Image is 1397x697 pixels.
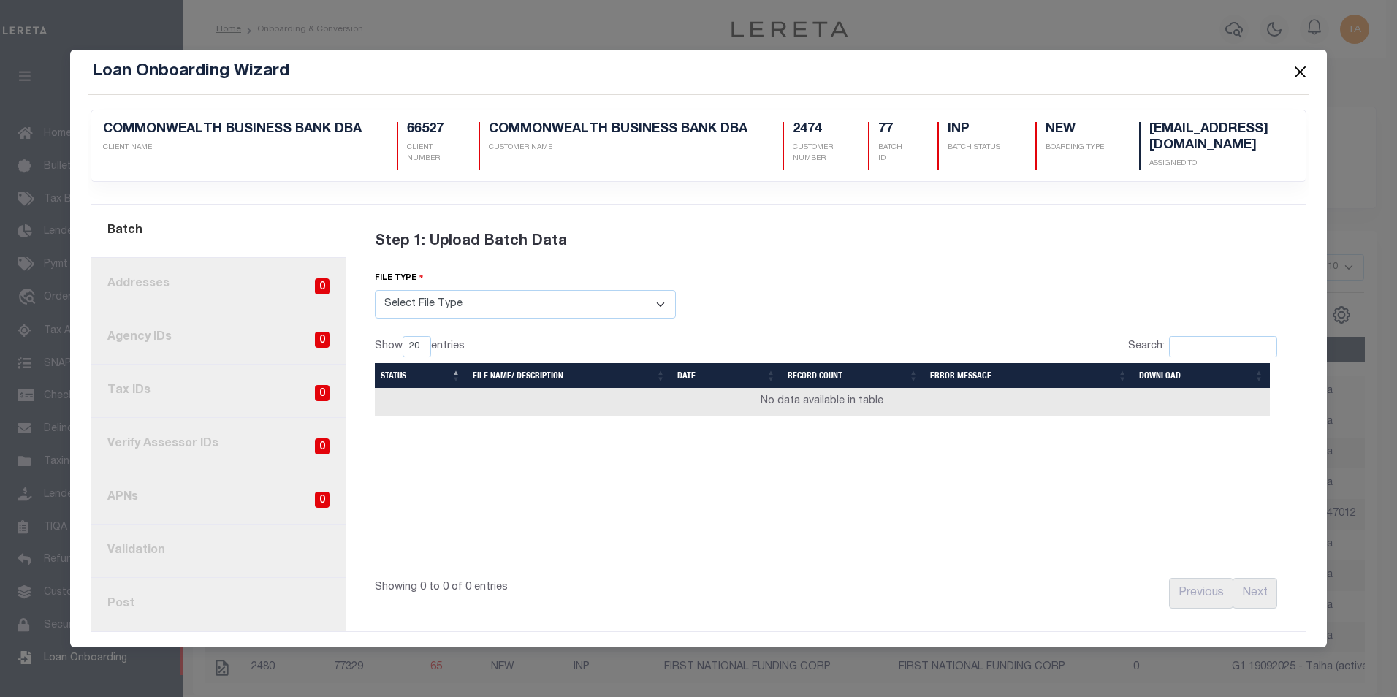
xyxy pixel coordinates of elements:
[407,142,444,164] p: CLIENT NUMBER
[1133,363,1270,388] th: Download: activate to sort column ascending
[91,258,346,311] a: Addresses0
[375,388,1270,416] td: No data available in table
[1128,336,1277,357] label: Search:
[878,142,902,164] p: BATCH ID
[375,271,424,285] label: file type
[91,365,346,418] a: Tax IDs0
[407,122,444,138] h5: 66527
[375,336,465,357] label: Show entries
[103,142,362,153] p: CLIENT NAME
[91,205,346,258] a: Batch
[1046,142,1104,153] p: Boarding Type
[103,122,362,138] h5: COMMONWEALTH BUSINESS BANK DBA
[403,336,431,357] select: Showentries
[375,213,1278,270] div: Step 1: Upload Batch Data
[91,311,346,365] a: Agency IDs0
[489,142,747,153] p: CUSTOMER NAME
[1290,62,1309,81] button: Close
[793,122,833,138] h5: 2474
[1149,159,1268,170] p: Assigned To
[315,385,330,402] span: 0
[315,278,330,295] span: 0
[1149,122,1268,153] h5: [EMAIL_ADDRESS][DOMAIN_NAME]
[1046,122,1104,138] h5: NEW
[315,492,330,509] span: 0
[878,122,902,138] h5: 77
[315,438,330,455] span: 0
[671,363,782,388] th: Date: activate to sort column ascending
[375,363,467,388] th: Status: activate to sort column descending
[315,332,330,348] span: 0
[782,363,924,388] th: Record Count: activate to sort column ascending
[375,571,740,595] div: Showing 0 to 0 of 0 entries
[489,122,747,138] h5: COMMONWEALTH BUSINESS BANK DBA
[467,363,671,388] th: File Name/ Description: activate to sort column ascending
[1169,336,1277,357] input: Search:
[91,418,346,471] a: Verify Assessor IDs0
[793,142,833,164] p: CUSTOMER NUMBER
[91,525,346,578] a: Validation
[924,363,1133,388] th: Error Message: activate to sort column ascending
[91,471,346,525] a: APNs0
[948,122,1000,138] h5: INP
[948,142,1000,153] p: BATCH STATUS
[92,61,289,82] h5: Loan Onboarding Wizard
[91,578,346,631] a: Post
